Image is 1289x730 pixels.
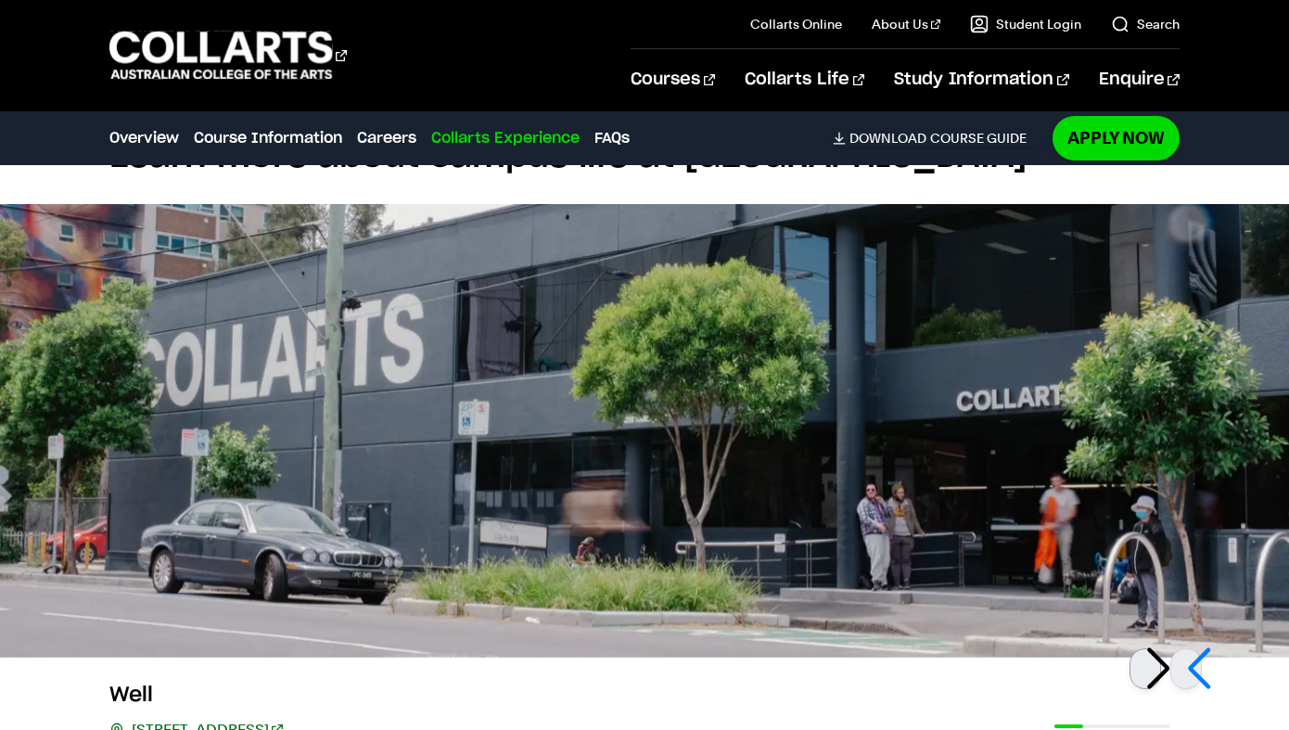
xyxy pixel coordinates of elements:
[849,130,926,147] span: Download
[631,49,715,110] a: Courses
[872,15,940,33] a: About Us
[750,15,842,33] a: Collarts Online
[109,680,329,710] h3: Well
[1053,116,1180,160] a: Apply Now
[970,15,1081,33] a: Student Login
[109,127,179,149] a: Overview
[431,127,580,149] a: Collarts Experience
[109,29,347,82] div: Go to homepage
[194,127,342,149] a: Course Information
[1099,49,1180,110] a: Enquire
[833,130,1041,147] a: DownloadCourse Guide
[745,49,864,110] a: Collarts Life
[1111,15,1180,33] a: Search
[594,127,630,149] a: FAQs
[357,127,416,149] a: Careers
[894,49,1068,110] a: Study Information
